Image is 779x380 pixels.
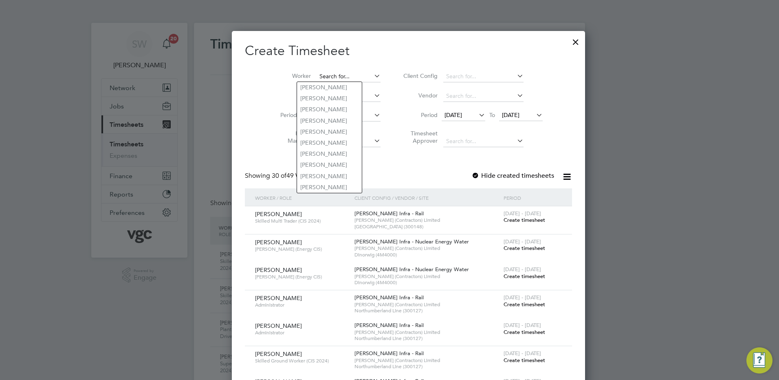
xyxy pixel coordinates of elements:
[401,92,438,99] label: Vendor
[354,322,424,329] span: [PERSON_NAME] Infra - Rail
[445,111,462,119] span: [DATE]
[354,307,500,314] span: Northumberland Line (300127)
[504,350,541,357] span: [DATE] - [DATE]
[354,245,500,252] span: [PERSON_NAME] (Contractors) Limited
[354,301,500,308] span: [PERSON_NAME] (Contractors) Limited
[443,136,524,147] input: Search for...
[352,188,502,207] div: Client Config / Vendor / Site
[255,358,348,364] span: Skilled Ground Worker (CIS 2024)
[504,294,541,301] span: [DATE] - [DATE]
[502,111,519,119] span: [DATE]
[354,279,500,286] span: Dinorwig (4M4000)
[487,110,497,120] span: To
[354,252,500,258] span: Dinorwig (4M4000)
[255,302,348,308] span: Administrator
[317,71,381,82] input: Search for...
[297,115,362,126] li: [PERSON_NAME]
[354,210,424,217] span: [PERSON_NAME] Infra - Rail
[253,188,352,207] div: Worker / Role
[245,42,572,60] h2: Create Timesheet
[504,301,545,308] span: Create timesheet
[274,111,311,119] label: Period Type
[255,210,302,218] span: [PERSON_NAME]
[297,171,362,182] li: [PERSON_NAME]
[354,357,500,364] span: [PERSON_NAME] (Contractors) Limited
[297,104,362,115] li: [PERSON_NAME]
[354,273,500,280] span: [PERSON_NAME] (Contractors) Limited
[272,172,286,180] span: 30 of
[354,363,500,370] span: Northumberland Line (300127)
[504,357,545,364] span: Create timesheet
[255,350,302,358] span: [PERSON_NAME]
[274,130,311,144] label: Hiring Manager
[274,72,311,80] label: Worker
[354,350,424,357] span: [PERSON_NAME] Infra - Rail
[504,245,545,252] span: Create timesheet
[504,210,541,217] span: [DATE] - [DATE]
[297,82,362,93] li: [PERSON_NAME]
[255,246,348,252] span: [PERSON_NAME] (Energy CIS)
[245,172,321,180] div: Showing
[354,335,500,342] span: Northumberland Line (300127)
[502,188,564,207] div: Period
[255,239,302,246] span: [PERSON_NAME]
[443,91,524,102] input: Search for...
[354,329,500,336] span: [PERSON_NAME] (Contractors) Limited
[272,172,319,180] span: 49 Workers
[297,93,362,104] li: [PERSON_NAME]
[354,223,500,230] span: [GEOGRAPHIC_DATA] (300148)
[746,347,772,373] button: Engage Resource Center
[443,71,524,82] input: Search for...
[354,217,500,223] span: [PERSON_NAME] (Contractors) Limited
[255,322,302,329] span: [PERSON_NAME]
[297,182,362,193] li: [PERSON_NAME]
[297,159,362,170] li: [PERSON_NAME]
[471,172,554,180] label: Hide created timesheets
[504,322,541,329] span: [DATE] - [DATE]
[297,148,362,159] li: [PERSON_NAME]
[504,238,541,245] span: [DATE] - [DATE]
[274,92,311,99] label: Site
[297,137,362,148] li: [PERSON_NAME]
[504,329,545,336] span: Create timesheet
[255,218,348,224] span: Skilled Multi Trader (CIS 2024)
[401,130,438,144] label: Timesheet Approver
[255,329,348,336] span: Administrator
[255,294,302,302] span: [PERSON_NAME]
[255,266,302,274] span: [PERSON_NAME]
[401,72,438,80] label: Client Config
[504,217,545,223] span: Create timesheet
[504,266,541,273] span: [DATE] - [DATE]
[354,238,469,245] span: [PERSON_NAME] Infra - Nuclear Energy Water
[401,111,438,119] label: Period
[504,273,545,280] span: Create timesheet
[354,294,424,301] span: [PERSON_NAME] Infra - Rail
[255,274,348,280] span: [PERSON_NAME] (Energy CIS)
[354,266,469,273] span: [PERSON_NAME] Infra - Nuclear Energy Water
[297,126,362,137] li: [PERSON_NAME]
